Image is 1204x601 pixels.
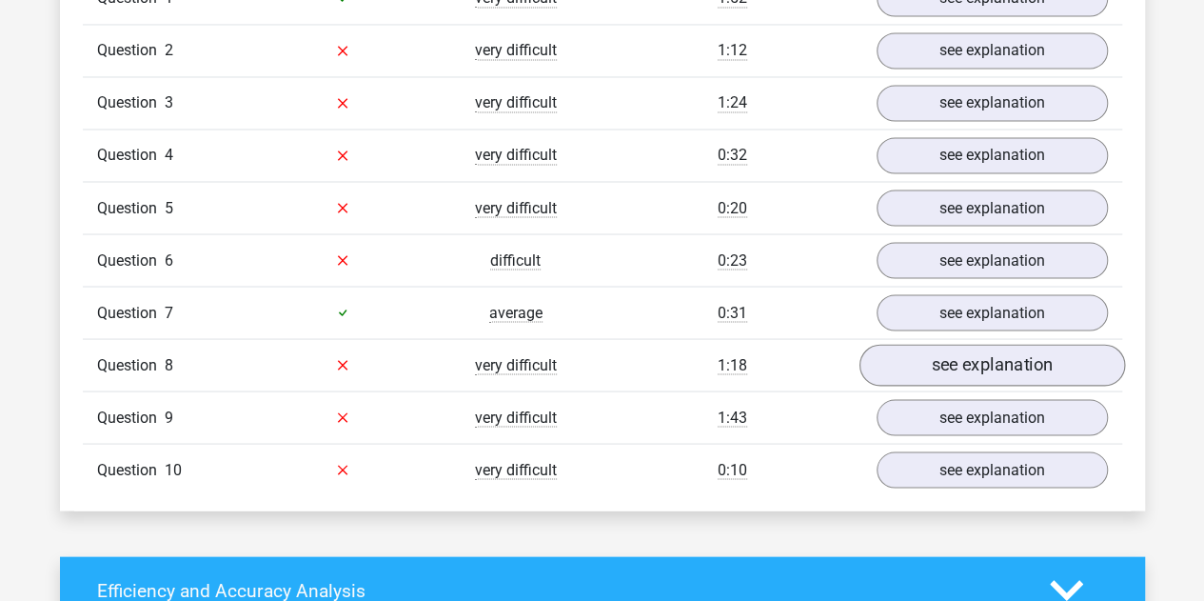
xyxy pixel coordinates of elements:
span: 0:20 [718,198,747,217]
span: Question [97,196,165,219]
span: 0:23 [718,250,747,270]
span: very difficult [475,408,557,427]
span: very difficult [475,355,557,374]
span: 0:32 [718,146,747,165]
span: very difficult [475,198,557,217]
span: Question [97,406,165,429]
span: Question [97,249,165,271]
span: 0:31 [718,303,747,322]
span: 1:12 [718,41,747,60]
h4: Efficiency and Accuracy Analysis [97,579,1021,601]
span: Question [97,458,165,481]
span: 1:43 [718,408,747,427]
a: see explanation [877,190,1108,226]
span: 0:10 [718,460,747,479]
span: 6 [165,250,173,269]
a: see explanation [877,137,1108,173]
span: average [489,303,543,322]
span: very difficult [475,41,557,60]
span: 2 [165,41,173,59]
span: 1:18 [718,355,747,374]
a: see explanation [859,344,1124,386]
span: 1:24 [718,93,747,112]
span: difficult [490,250,541,270]
a: see explanation [877,399,1108,435]
span: Question [97,301,165,324]
span: 8 [165,355,173,373]
span: Question [97,144,165,167]
span: Question [97,353,165,376]
span: very difficult [475,146,557,165]
span: 3 [165,93,173,111]
span: 7 [165,303,173,321]
a: see explanation [877,451,1108,488]
a: see explanation [877,294,1108,331]
a: see explanation [877,242,1108,278]
span: 5 [165,198,173,216]
span: very difficult [475,93,557,112]
span: very difficult [475,460,557,479]
span: Question [97,39,165,62]
span: Question [97,91,165,114]
a: see explanation [877,85,1108,121]
a: see explanation [877,32,1108,69]
span: 4 [165,146,173,164]
span: 10 [165,460,182,478]
span: 9 [165,408,173,426]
